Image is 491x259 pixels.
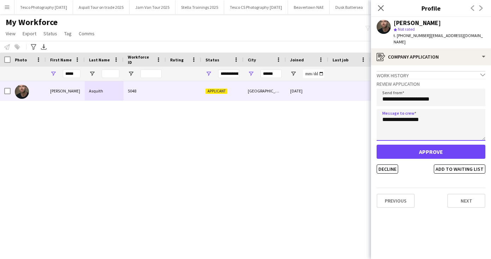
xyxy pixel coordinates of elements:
[244,81,286,101] div: [GEOGRAPHIC_DATA]
[290,71,297,77] button: Open Filter Menu
[398,26,415,32] span: Not rated
[46,81,85,101] div: [PERSON_NAME]
[40,43,48,51] app-action-btn: Export XLSX
[434,164,485,174] button: Add to waiting list
[79,30,95,37] span: Comms
[23,30,36,37] span: Export
[330,0,369,14] button: Dusk Battersea
[286,81,328,101] div: [DATE]
[85,81,124,101] div: Asquith
[377,145,485,159] button: Approve
[371,48,491,65] div: Company application
[14,0,73,14] button: Tesco Photography [DATE]
[89,57,110,62] span: Last Name
[248,71,254,77] button: Open Filter Menu
[76,29,97,38] a: Comms
[3,29,18,38] a: View
[394,33,483,44] span: | [EMAIL_ADDRESS][DOMAIN_NAME]
[140,70,162,78] input: Workforce ID Filter Input
[303,70,324,78] input: Joined Filter Input
[130,0,175,14] button: Jam Van Tour 2025
[394,33,430,38] span: t. [PHONE_NUMBER]
[224,0,288,14] button: Tesco CS Photography [DATE]
[377,194,415,208] button: Previous
[64,30,72,37] span: Tag
[41,29,60,38] a: Status
[371,81,417,101] div: 0
[50,71,56,77] button: Open Filter Menu
[50,57,72,62] span: First Name
[15,85,29,99] img: Lewis Asquith
[128,54,153,65] span: Workforce ID
[124,81,166,101] div: 5048
[20,29,39,38] a: Export
[288,0,330,14] button: Beavertown NAE
[102,70,119,78] input: Last Name Filter Input
[170,57,184,62] span: Rating
[73,0,130,14] button: Aspall Tour on trade 2025
[205,57,219,62] span: Status
[205,71,212,77] button: Open Filter Menu
[290,57,304,62] span: Joined
[6,30,16,37] span: View
[377,81,485,87] h3: Review Application
[63,70,80,78] input: First Name Filter Input
[447,194,485,208] button: Next
[371,4,491,13] h3: Profile
[377,71,485,79] div: Work history
[61,29,74,38] a: Tag
[6,17,58,28] span: My Workforce
[89,71,95,77] button: Open Filter Menu
[248,57,256,62] span: City
[205,89,227,94] span: Applicant
[377,164,398,174] button: Decline
[43,30,57,37] span: Status
[15,57,27,62] span: Photo
[261,70,282,78] input: City Filter Input
[333,57,348,62] span: Last job
[175,0,224,14] button: Stella Trainings 2025
[128,71,134,77] button: Open Filter Menu
[29,43,38,51] app-action-btn: Advanced filters
[394,20,441,26] div: [PERSON_NAME]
